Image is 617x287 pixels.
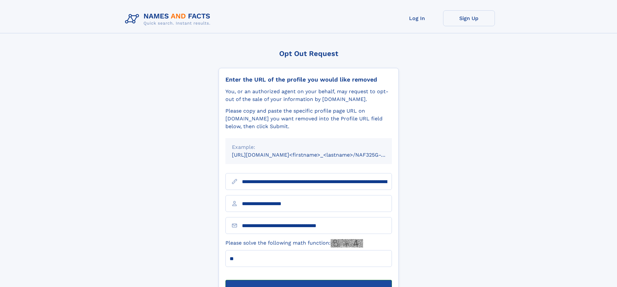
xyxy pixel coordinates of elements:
[232,152,404,158] small: [URL][DOMAIN_NAME]<firstname>_<lastname>/NAF325G-xxxxxxxx
[225,88,392,103] div: You, or an authorized agent on your behalf, may request to opt-out of the sale of your informatio...
[443,10,495,26] a: Sign Up
[232,143,385,151] div: Example:
[122,10,216,28] img: Logo Names and Facts
[391,10,443,26] a: Log In
[219,50,399,58] div: Opt Out Request
[225,107,392,130] div: Please copy and paste the specific profile page URL on [DOMAIN_NAME] you want removed into the Pr...
[225,76,392,83] div: Enter the URL of the profile you would like removed
[225,239,363,248] label: Please solve the following math function:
